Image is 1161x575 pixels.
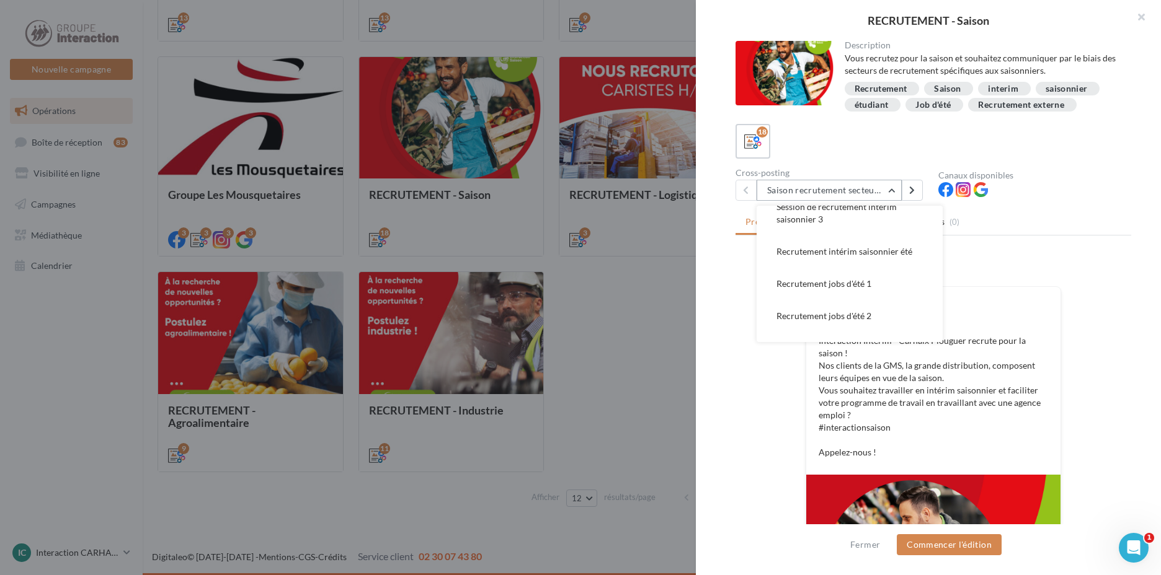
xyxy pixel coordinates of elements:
div: Job d'été [915,100,951,110]
div: Saison [934,84,961,94]
p: Interaction Intérim - Carhaix Plouguer recrute pour la saison ! Nos clients de la GMS, la grande ... [819,335,1048,459]
div: Cross-posting [736,169,928,177]
div: Description [845,41,1122,50]
div: 18 [757,126,768,138]
div: Canaux disponibles [938,171,1131,180]
button: Recrutement intérim saisonnier été [757,235,943,268]
button: Saison recrutement secteur GMS [757,180,902,201]
button: Session de recrutement interim saisonnier 3 [757,191,943,235]
iframe: Intercom live chat [1119,533,1149,563]
button: Recrutement jobs d'été 1 [757,268,943,300]
span: 1 [1144,533,1154,543]
div: Vous recrutez pour la saison et souhaitez communiquer par le biais des secteurs de recrutement sp... [845,52,1122,77]
div: interim [988,84,1018,94]
span: Recrutement jobs d'été 1 [776,278,871,289]
span: Recrutement intérim saisonnier été [776,246,912,257]
button: Recrutement jobs d'été 2 [757,300,943,332]
div: RECRUTEMENT - Saison [716,15,1141,26]
button: Commencer l'édition [897,534,1002,555]
span: Recrutement jobs d'été 2 [776,310,871,321]
div: saisonnier [1046,84,1088,94]
button: Fermer [845,537,885,552]
span: (0) [950,217,960,227]
div: étudiant [855,100,889,110]
div: Recrutement [855,84,907,94]
div: Recrutement externe [978,100,1064,110]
